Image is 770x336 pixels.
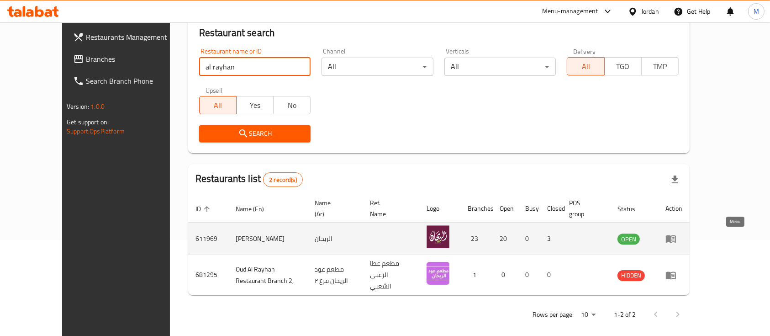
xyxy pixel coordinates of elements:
td: 3 [540,223,562,255]
span: No [277,99,307,112]
span: 2 record(s) [264,176,302,184]
p: 1-2 of 2 [614,309,636,320]
button: No [273,96,311,114]
td: مطعم عطا الزعبي الشعبي [363,255,419,295]
span: Name (Ar) [315,197,351,219]
span: Get support on: [67,116,109,128]
span: Search [206,128,304,139]
td: الريحان [307,223,362,255]
div: All [444,58,556,76]
span: Status [617,203,647,214]
span: 1.0.0 [90,101,105,112]
td: 681295 [188,255,228,295]
td: 23 [460,223,492,255]
th: Logo [419,195,460,223]
span: Version: [67,101,89,112]
img: Al Rayhan [427,225,449,248]
div: Menu [665,270,682,281]
th: Open [492,195,518,223]
h2: Restaurant search [199,26,679,40]
div: Total records count [263,172,303,187]
span: Ref. Name [370,197,408,219]
span: TGO [608,60,638,73]
span: POS group [569,197,599,219]
button: All [567,57,604,75]
td: [PERSON_NAME] [228,223,308,255]
span: HIDDEN [617,270,645,281]
span: Name (En) [236,203,276,214]
div: Jordan [641,6,659,16]
span: ID [195,203,213,214]
table: enhanced table [188,195,690,295]
span: Branches [86,53,184,64]
a: Search Branch Phone [66,70,191,92]
div: Export file [664,169,686,191]
span: Restaurants Management [86,32,184,43]
a: Branches [66,48,191,70]
div: All [322,58,433,76]
th: Busy [518,195,540,223]
th: Branches [460,195,492,223]
button: All [199,96,237,114]
td: 0 [492,255,518,295]
div: Rows per page: [577,308,599,322]
span: TMP [645,60,675,73]
p: Rows per page: [533,309,574,320]
div: HIDDEN [617,270,645,281]
label: Upsell [206,87,222,93]
td: 611969 [188,223,228,255]
div: OPEN [617,234,640,245]
td: Oud Al Rayhan Restaurant Branch 2, [228,255,308,295]
td: مطعم عود الريحان فرع ٢ [307,255,362,295]
a: Restaurants Management [66,26,191,48]
button: Yes [236,96,274,114]
td: 20 [492,223,518,255]
th: Closed [540,195,562,223]
input: Search for restaurant name or ID.. [199,58,311,76]
button: TMP [641,57,679,75]
label: Delivery [573,48,596,54]
td: 0 [518,223,540,255]
td: 1 [460,255,492,295]
span: Search Branch Phone [86,75,184,86]
td: 0 [518,255,540,295]
button: Search [199,125,311,142]
img: Oud Al Rayhan Restaurant Branch 2, [427,262,449,285]
span: All [203,99,233,112]
h2: Restaurants list [195,172,303,187]
button: TGO [604,57,642,75]
td: 0 [540,255,562,295]
span: Yes [240,99,270,112]
div: Menu-management [542,6,598,17]
span: OPEN [617,234,640,245]
a: Support.OpsPlatform [67,125,125,137]
span: M [754,6,759,16]
th: Action [658,195,690,223]
span: All [571,60,601,73]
